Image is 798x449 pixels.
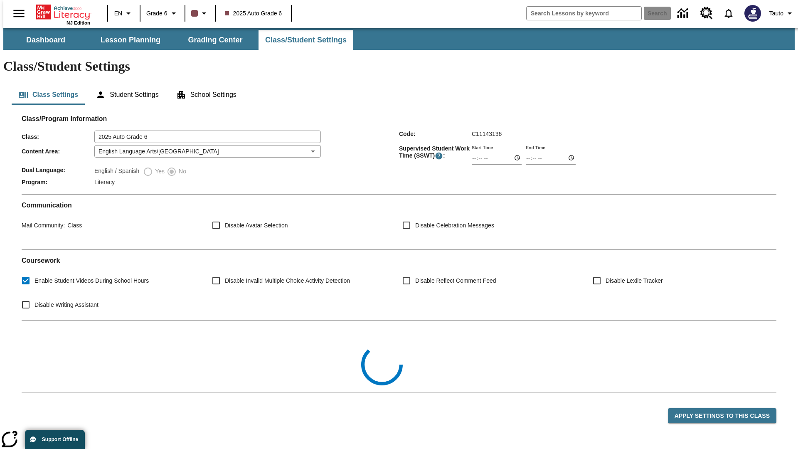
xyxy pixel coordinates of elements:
span: Class : [22,133,94,140]
span: Content Area : [22,148,94,155]
span: Dual Language : [22,167,94,173]
button: Grade: Grade 6, Select a grade [143,6,182,21]
img: Avatar [744,5,761,22]
a: Resource Center, Will open in new tab [695,2,718,25]
span: Mail Community : [22,222,65,229]
h2: Class/Program Information [22,115,776,123]
button: School Settings [170,85,243,105]
button: Supervised Student Work Time is the timeframe when students can take LevelSet and when lessons ar... [435,152,443,160]
span: Disable Invalid Multiple Choice Activity Detection [225,276,350,285]
button: Grading Center [174,30,257,50]
span: Literacy [94,179,115,185]
span: NJ Edition [66,20,90,25]
button: Lesson Planning [89,30,172,50]
span: Disable Celebration Messages [415,221,494,230]
button: Language: EN, Select a language [111,6,137,21]
div: Coursework [22,257,776,313]
span: Supervised Student Work Time (SSWT) : [399,145,472,160]
span: Enable Student Videos During School Hours [34,276,149,285]
span: Class [65,222,82,229]
span: Program : [22,179,94,185]
span: Support Offline [42,437,78,442]
span: Code : [399,131,472,137]
button: Class color is dark brown. Change class color [188,6,212,21]
button: Class/Student Settings [259,30,353,50]
div: Home [36,3,90,25]
span: Disable Reflect Comment Feed [415,276,496,285]
span: 2025 Auto Grade 6 [225,9,282,18]
h2: Communication [22,201,776,209]
div: SubNavbar [3,28,795,50]
button: Open side menu [7,1,31,26]
span: Yes [153,167,165,176]
button: Dashboard [4,30,87,50]
h2: Course work [22,257,776,264]
div: Communication [22,201,776,243]
div: English Language Arts/[GEOGRAPHIC_DATA] [94,145,321,158]
label: End Time [526,144,545,150]
span: Grade 6 [146,9,167,18]
a: Data Center [672,2,695,25]
span: No [177,167,186,176]
button: Apply Settings to this Class [668,408,776,424]
div: Class Collections [22,327,776,385]
span: Grading Center [188,35,242,45]
input: Class [94,131,321,143]
span: Disable Writing Assistant [34,301,99,309]
span: Disable Lexile Tracker [606,276,663,285]
button: Profile/Settings [766,6,798,21]
button: Class Settings [12,85,85,105]
div: SubNavbar [3,30,354,50]
a: Home [36,4,90,20]
div: Class/Student Settings [12,85,786,105]
a: Notifications [718,2,739,24]
span: EN [114,9,122,18]
span: Dashboard [26,35,65,45]
span: Lesson Planning [101,35,160,45]
label: Start Time [472,144,493,150]
span: C11143136 [472,131,502,137]
div: Class/Program Information [22,123,776,187]
button: Student Settings [89,85,165,105]
label: English / Spanish [94,167,139,177]
span: Class/Student Settings [265,35,347,45]
button: Support Offline [25,430,85,449]
h1: Class/Student Settings [3,59,795,74]
span: Tauto [769,9,783,18]
span: Disable Avatar Selection [225,221,288,230]
button: Select a new avatar [739,2,766,24]
input: search field [527,7,641,20]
